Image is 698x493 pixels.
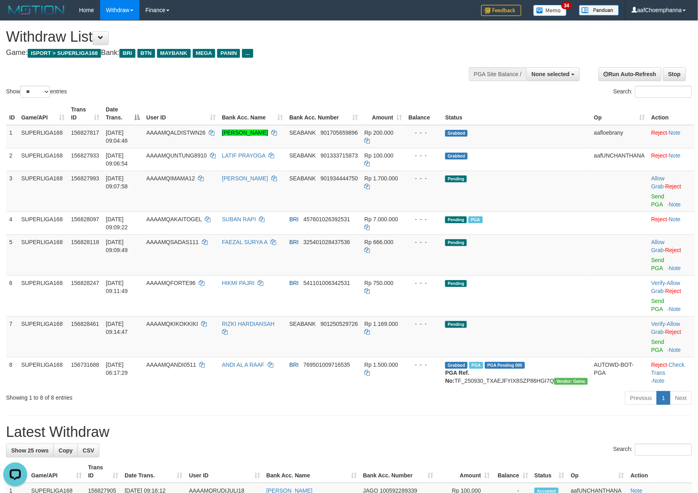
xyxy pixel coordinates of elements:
td: aafloebrany [591,125,648,148]
span: Pending [445,176,467,182]
a: Send PGA [652,339,665,353]
span: 156828247 [71,280,99,286]
a: Reject [652,362,668,368]
img: Feedback.jpg [481,5,521,16]
b: PGA Ref. No: [445,370,469,384]
span: Copy 901934444750 to clipboard [321,175,358,182]
span: 156731688 [71,362,99,368]
a: LATIF PRAYOGA [222,152,265,159]
a: Check Trans [652,362,685,376]
th: Bank Acc. Name: activate to sort column ascending [219,102,286,125]
img: MOTION_logo.png [6,4,67,16]
td: · [648,171,695,212]
th: Date Trans.: activate to sort column ascending [121,460,186,483]
span: 156827993 [71,175,99,182]
a: Send PGA [652,193,665,208]
span: SEABANK [289,129,316,136]
th: Trans ID: activate to sort column ascending [85,460,121,483]
th: Op: activate to sort column ascending [568,460,627,483]
a: Reject [666,247,682,253]
th: Bank Acc. Number: activate to sort column ascending [286,102,361,125]
th: Status [442,102,591,125]
td: · · [648,316,695,357]
label: Search: [613,444,692,456]
a: FAEZAL SURYA A [222,239,267,245]
span: AAAAMQALDISTWN26 [146,129,206,136]
td: SUPERLIGA168 [18,171,68,212]
a: Note [653,378,665,384]
span: None selected [532,71,570,77]
span: [DATE] 09:07:58 [106,175,128,190]
div: - - - [409,238,439,246]
a: Allow Grab [652,321,680,335]
span: ... [242,49,253,58]
img: panduan.png [579,5,619,16]
span: Rp 750.000 [365,280,393,286]
span: Copy 901705659896 to clipboard [321,129,358,136]
div: PGA Site Balance / [469,67,527,81]
span: Copy 457601026392531 to clipboard [303,216,350,222]
span: 156828118 [71,239,99,245]
td: · · [648,275,695,316]
label: Show entries [6,86,67,98]
th: Action [648,102,695,125]
span: BTN [137,49,155,58]
span: Grabbed [445,130,468,137]
label: Search: [613,86,692,98]
a: SUBAN RAPI [222,216,256,222]
span: · [652,321,680,335]
span: AAAAMQSADAS111 [146,239,199,245]
th: ID [6,102,18,125]
td: SUPERLIGA168 [18,148,68,171]
div: - - - [409,361,439,369]
a: Allow Grab [652,239,665,253]
div: - - - [409,129,439,137]
td: SUPERLIGA168 [18,234,68,275]
a: 1 [657,391,670,405]
span: Copy 901333715873 to clipboard [321,152,358,159]
span: Rp 666.000 [365,239,393,245]
span: [DATE] 09:11:49 [106,280,128,294]
span: BRI [119,49,135,58]
span: MAYBANK [157,49,191,58]
th: Bank Acc. Name: activate to sort column ascending [263,460,360,483]
a: Previous [625,391,657,405]
th: Op: activate to sort column ascending [591,102,648,125]
input: Search: [635,86,692,98]
td: SUPERLIGA168 [18,316,68,357]
select: Showentries [20,86,50,98]
span: 156827817 [71,129,99,136]
span: Rp 1.169.000 [365,321,398,327]
a: Allow Grab [652,280,680,294]
a: Stop [663,67,686,81]
span: Grabbed [445,153,468,160]
span: · [652,239,666,253]
a: Verify [652,321,666,327]
span: PANIN [217,49,240,58]
td: AUTOWD-BOT-PGA [591,357,648,388]
span: Rp 1.700.000 [365,175,398,182]
span: [DATE] 06:17:29 [106,362,128,376]
span: AAAAMQANDI0511 [146,362,196,368]
a: Note [669,265,681,271]
span: Copy [59,447,73,454]
a: Show 25 rows [6,444,54,457]
a: Note [669,216,681,222]
span: BRI [289,362,299,368]
span: BRI [289,280,299,286]
a: Run Auto-Refresh [599,67,662,81]
span: BRI [289,239,299,245]
th: Trans ID: activate to sort column ascending [68,102,103,125]
button: Open LiveChat chat widget [3,3,27,27]
td: SUPERLIGA168 [18,212,68,234]
th: Game/API: activate to sort column ascending [18,102,68,125]
div: - - - [409,215,439,223]
th: Amount: activate to sort column ascending [437,460,493,483]
th: Amount: activate to sort column ascending [361,102,405,125]
span: Rp 1.500.000 [365,362,398,368]
th: Game/API: activate to sort column ascending [28,460,85,483]
td: 8 [6,357,18,388]
a: Note [669,306,681,312]
span: [DATE] 09:09:49 [106,239,128,253]
span: Pending [445,239,467,246]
